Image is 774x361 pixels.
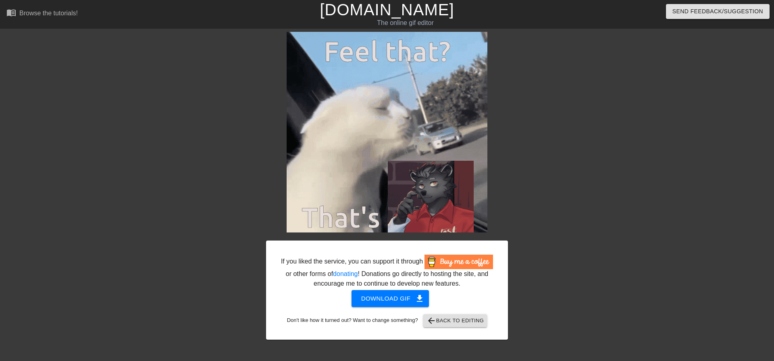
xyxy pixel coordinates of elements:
a: [DOMAIN_NAME] [320,1,454,19]
div: The online gif editor [262,18,549,28]
a: donating [333,270,358,277]
img: Buy Me A Coffee [424,255,493,269]
span: Back to Editing [427,316,484,326]
button: Back to Editing [423,314,487,327]
a: Browse the tutorials! [6,8,78,20]
div: Browse the tutorials! [19,10,78,17]
span: Download gif [361,293,420,304]
div: If you liked the service, you can support it through or other forms of ! Donations go directly to... [280,255,494,288]
div: Don't like how it turned out? Want to change something? [279,314,495,327]
img: fulYPX6s.gif [287,32,487,232]
button: Send Feedback/Suggestion [666,4,770,19]
span: arrow_back [427,316,436,326]
a: Download gif [345,295,429,301]
button: Download gif [352,290,429,307]
span: Send Feedback/Suggestion [672,6,763,17]
span: menu_book [6,8,16,17]
span: get_app [415,294,424,303]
